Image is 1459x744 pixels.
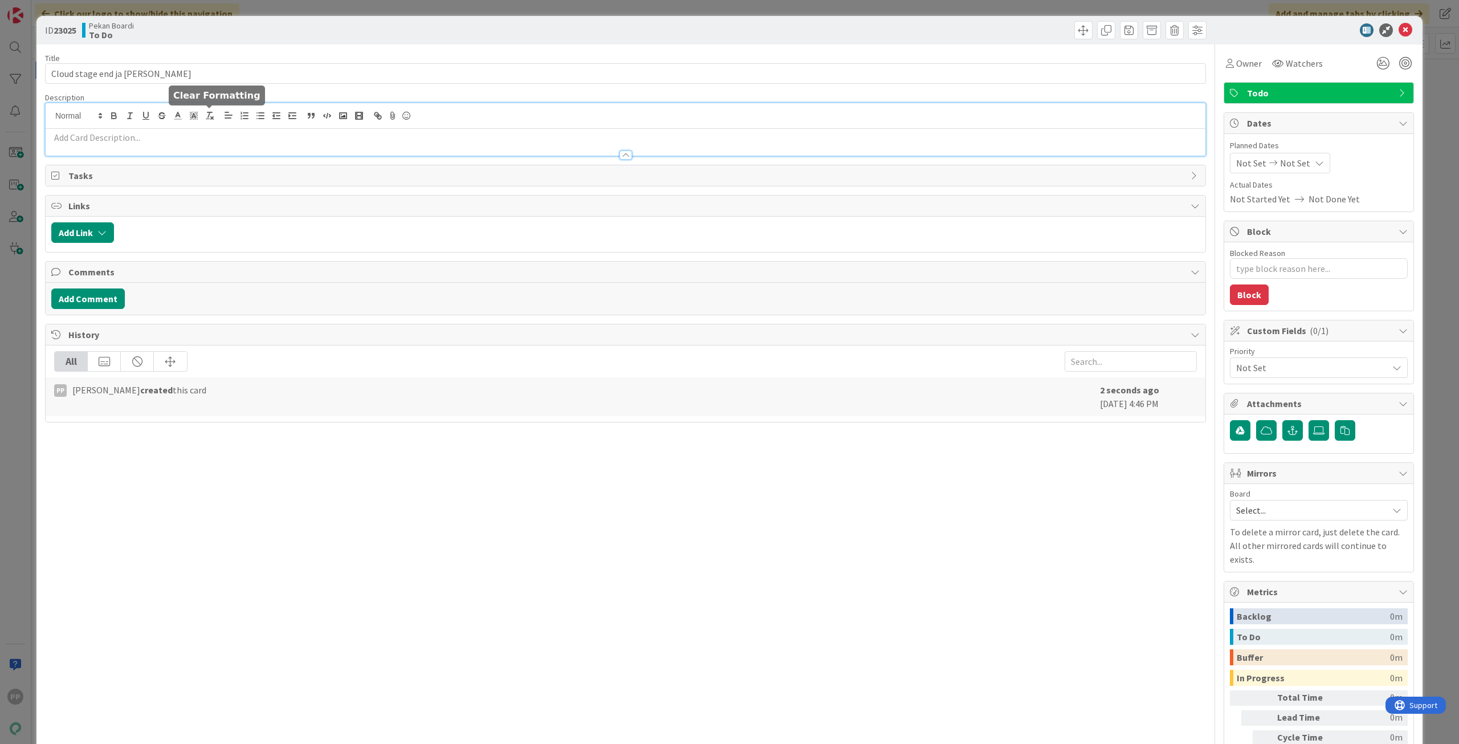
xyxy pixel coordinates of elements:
p: To delete a mirror card, just delete the card. All other mirrored cards will continue to exists. [1230,525,1408,566]
span: Not Set [1236,156,1266,170]
div: Backlog [1237,608,1390,624]
span: Not Set [1280,156,1310,170]
label: Title [45,53,60,63]
label: Blocked Reason [1230,248,1285,258]
span: Mirrors [1247,466,1393,480]
div: To Do [1237,629,1390,645]
div: All [55,352,88,371]
span: [PERSON_NAME] this card [72,383,206,397]
b: To Do [89,30,134,39]
div: PP [54,384,67,397]
div: 0m [1390,608,1403,624]
b: 23025 [54,25,76,36]
span: Watchers [1286,56,1323,70]
div: 0m [1390,629,1403,645]
span: ID [45,23,76,37]
b: created [140,384,173,396]
span: Select... [1236,502,1382,518]
span: Tasks [68,169,1185,182]
div: 0m [1344,710,1403,726]
span: Custom Fields [1247,324,1393,338]
div: [DATE] 4:46 PM [1100,383,1197,410]
input: type card name here... [45,63,1206,84]
h5: Clear Formatting [173,90,260,101]
div: In Progress [1237,670,1390,686]
input: Search... [1065,351,1197,372]
span: Not Started Yet [1230,192,1290,206]
span: Actual Dates [1230,179,1408,191]
div: 0m [1390,670,1403,686]
span: Dates [1247,116,1393,130]
span: Support [24,2,52,15]
div: 0m [1344,690,1403,706]
button: Block [1230,284,1269,305]
button: Add Comment [51,288,125,309]
div: 0m [1390,649,1403,665]
b: 2 seconds ago [1100,384,1159,396]
span: Description [45,92,84,103]
span: ( 0/1 ) [1310,325,1328,336]
span: Planned Dates [1230,140,1408,152]
button: Add Link [51,222,114,243]
span: Board [1230,490,1250,498]
div: Total Time [1277,690,1340,706]
span: Attachments [1247,397,1393,410]
span: Links [68,199,1185,213]
span: Comments [68,265,1185,279]
span: History [68,328,1185,341]
span: Not Done Yet [1309,192,1360,206]
span: Not Set [1236,360,1382,376]
span: Pekan Boardi [89,21,134,30]
span: Todo [1247,86,1393,100]
div: Buffer [1237,649,1390,665]
div: Lead Time [1277,710,1340,726]
span: Metrics [1247,585,1393,599]
span: Block [1247,225,1393,238]
div: Priority [1230,347,1408,355]
span: Owner [1236,56,1262,70]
